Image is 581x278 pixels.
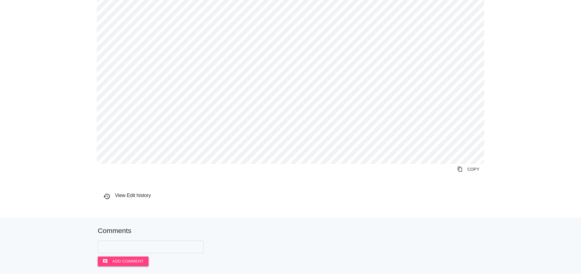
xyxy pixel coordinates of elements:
button: commentAdd comment [98,257,149,266]
i: comment [103,257,108,266]
a: Copy to Clipboard [452,164,484,175]
h5: Comments [98,227,483,234]
i: history [103,193,110,200]
h6: View Edit history [103,193,484,198]
i: content_copy [457,164,463,175]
